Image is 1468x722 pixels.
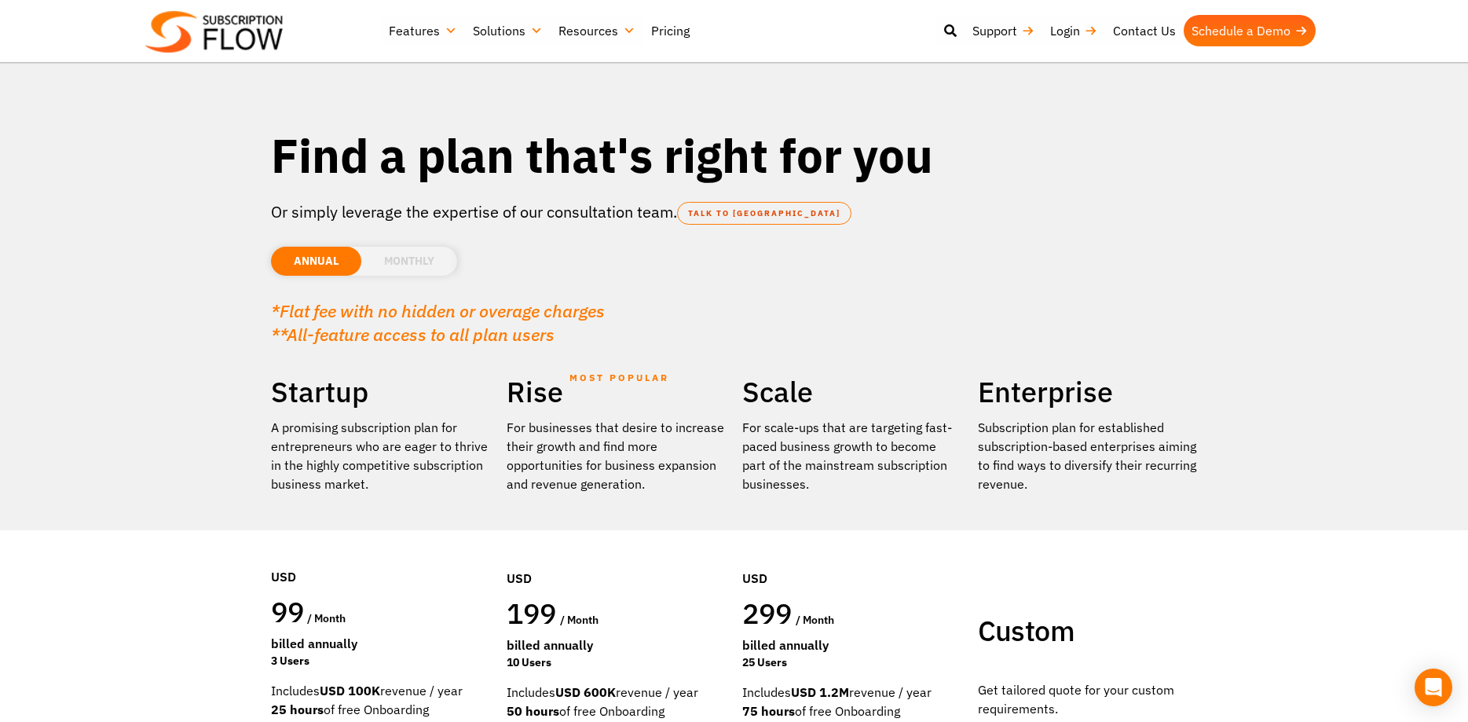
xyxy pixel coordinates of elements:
[320,683,380,698] strong: USD 100K
[1105,15,1184,46] a: Contact Us
[307,611,346,625] span: / month
[507,636,727,654] div: Billed Annually
[569,360,669,396] span: MOST POPULAR
[145,11,283,53] img: Subscriptionflow
[1042,15,1105,46] a: Login
[965,15,1042,46] a: Support
[271,323,555,346] em: **All-feature access to all plan users
[742,654,962,671] div: 25 Users
[507,654,727,671] div: 10 Users
[677,202,851,225] a: TALK TO [GEOGRAPHIC_DATA]
[978,418,1198,493] p: Subscription plan for established subscription-based enterprises aiming to find ways to diversify...
[271,299,605,322] em: *Flat fee with no hidden or overage charges
[978,680,1198,718] p: Get tailored quote for your custom requirements.
[978,374,1198,410] h2: Enterprise
[796,613,834,627] span: / month
[978,612,1074,649] span: Custom
[271,702,324,717] strong: 25 hours
[507,374,727,410] h2: Rise
[560,613,599,627] span: / month
[381,15,465,46] a: Features
[465,15,551,46] a: Solutions
[507,595,557,632] span: 199
[742,595,793,632] span: 299
[271,681,491,719] div: Includes revenue / year of free Onboarding
[271,593,305,630] span: 99
[742,418,962,493] div: For scale-ups that are targeting fast-paced business growth to become part of the mainstream subs...
[271,247,361,276] li: ANNUAL
[271,418,491,493] p: A promising subscription plan for entrepreneurs who are eager to thrive in the highly competitive...
[555,684,616,700] strong: USD 600K
[271,653,491,669] div: 3 Users
[1415,669,1452,706] div: Open Intercom Messenger
[271,374,491,410] h2: Startup
[791,684,849,700] strong: USD 1.2M
[271,200,1198,224] p: Or simply leverage the expertise of our consultation team.
[361,247,457,276] li: MONTHLY
[507,418,727,493] div: For businesses that desire to increase their growth and find more opportunities for business expa...
[271,520,491,594] div: USD
[507,703,559,719] strong: 50 hours
[1184,15,1316,46] a: Schedule a Demo
[271,634,491,653] div: Billed Annually
[507,522,727,596] div: USD
[742,703,795,719] strong: 75 hours
[742,522,962,596] div: USD
[551,15,643,46] a: Resources
[271,126,1198,185] h1: Find a plan that's right for you
[742,683,962,720] div: Includes revenue / year of free Onboarding
[507,683,727,720] div: Includes revenue / year of free Onboarding
[742,636,962,654] div: Billed Annually
[742,374,962,410] h2: Scale
[643,15,697,46] a: Pricing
